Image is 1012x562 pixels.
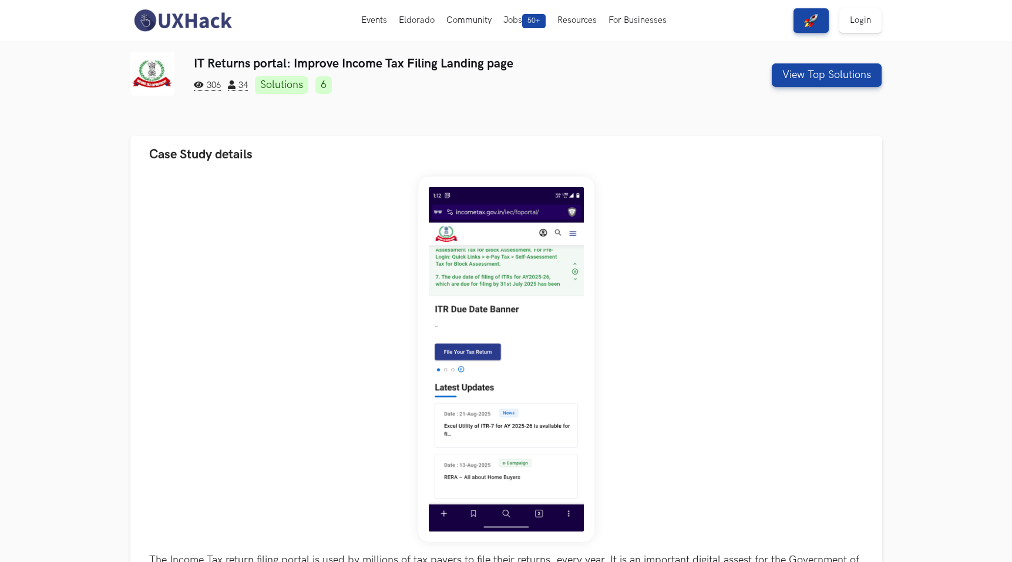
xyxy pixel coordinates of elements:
img: rocket [804,13,818,28]
a: Solutions [255,76,308,94]
img: UXHack-logo.png [130,8,235,33]
img: IT Returns portal logo [130,52,174,96]
a: 6 [315,76,332,94]
h3: IT Returns portal: Improve Income Tax Filing Landing page [194,56,691,71]
img: l3u7FzWTjDaJm9QF0gokQqLf5CQfv8xM9HN4V6p0ZT4.png [418,177,594,542]
span: 306 [194,80,221,91]
span: 34 [228,80,248,91]
span: Case Study details [149,147,253,162]
button: View Top Solutions [772,63,882,87]
span: 50+ [522,14,546,28]
button: Case Study details [130,136,882,173]
a: Login [839,8,882,33]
